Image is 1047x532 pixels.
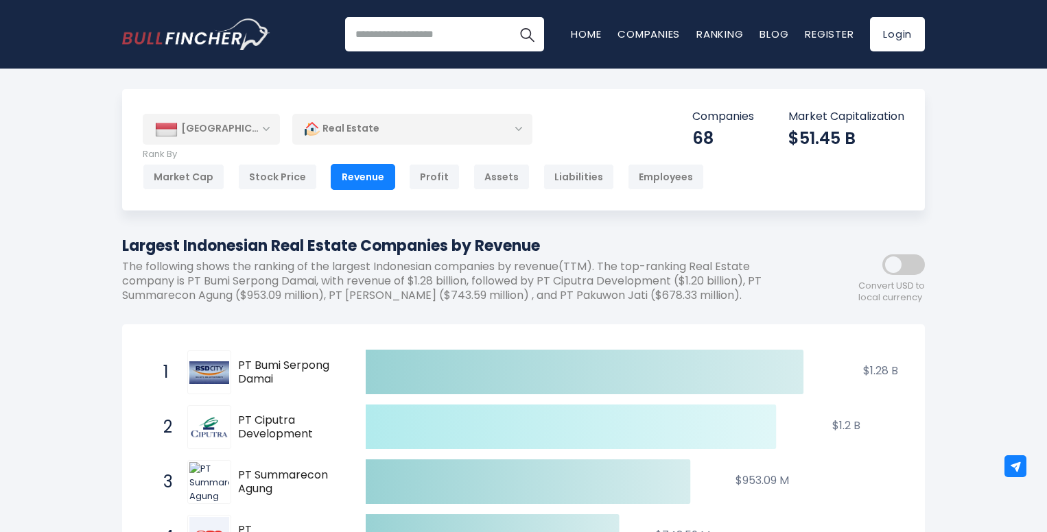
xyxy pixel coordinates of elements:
[571,27,601,41] a: Home
[143,114,280,144] div: [GEOGRAPHIC_DATA]
[473,164,530,190] div: Assets
[143,164,224,190] div: Market Cap
[156,470,170,494] span: 3
[292,113,532,145] div: Real Estate
[870,17,925,51] a: Login
[331,164,395,190] div: Revenue
[122,234,801,257] h1: Largest Indonesian Real Estate Companies by Revenue
[189,462,229,502] img: PT Summarecon Agung
[858,280,925,304] span: Convert USD to local currency
[238,413,342,442] span: PT Ciputra Development
[143,149,704,160] p: Rank By
[122,260,801,302] p: The following shows the ranking of the largest Indonesian companies by revenue(TTM). The top-rank...
[617,27,680,41] a: Companies
[543,164,614,190] div: Liabilities
[832,418,860,433] text: $1.2 B
[696,27,743,41] a: Ranking
[238,468,342,497] span: PT Summarecon Agung
[788,128,904,149] div: $51.45 B
[692,110,754,124] p: Companies
[122,19,270,50] a: Go to homepage
[409,164,460,190] div: Profit
[156,361,170,384] span: 1
[628,164,704,190] div: Employees
[788,110,904,124] p: Market Capitalization
[189,407,229,447] img: PT Ciputra Development
[238,164,317,190] div: Stock Price
[238,359,342,387] span: PT Bumi Serpong Damai
[122,19,270,50] img: Bullfincher logo
[156,415,170,439] span: 2
[863,363,898,378] text: $1.28 B
[805,27,854,41] a: Register
[189,361,229,385] img: PT Bumi Serpong Damai
[510,17,544,51] button: Search
[760,27,788,41] a: Blog
[692,128,754,149] div: 68
[736,472,789,488] text: $953.09 M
